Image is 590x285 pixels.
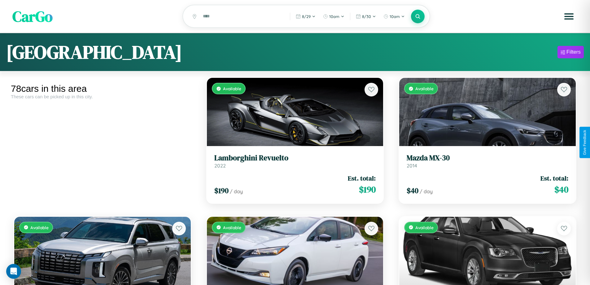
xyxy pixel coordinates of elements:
h3: Mazda MX-30 [407,154,568,163]
span: CarGo [12,6,53,27]
span: 8 / 30 [362,14,371,19]
span: Est. total: [348,174,376,183]
span: 8 / 29 [302,14,311,19]
span: / day [420,188,433,194]
span: 10am [390,14,400,19]
span: $ 190 [214,185,229,196]
a: Lamborghini Revuelto2022 [214,154,376,169]
span: $ 40 [407,185,418,196]
h1: [GEOGRAPHIC_DATA] [6,39,182,65]
span: Available [415,86,434,91]
span: 2022 [214,163,226,169]
div: 78 cars in this area [11,83,194,94]
button: Filters [557,46,584,58]
h3: Lamborghini Revuelto [214,154,376,163]
span: $ 190 [359,183,376,196]
button: 8/30 [353,11,379,21]
span: Available [415,225,434,230]
span: Est. total: [540,174,568,183]
span: 10am [329,14,339,19]
div: Give Feedback [583,130,587,155]
span: / day [230,188,243,194]
a: Mazda MX-302014 [407,154,568,169]
button: 8/29 [293,11,319,21]
button: 10am [380,11,408,21]
span: $ 40 [554,183,568,196]
button: Open menu [560,8,578,25]
span: Available [223,225,241,230]
div: Filters [566,49,581,55]
button: 10am [320,11,347,21]
span: 2014 [407,163,417,169]
span: Available [223,86,241,91]
div: These cars can be picked up in this city. [11,94,194,99]
span: Available [30,225,49,230]
div: Open Intercom Messenger [6,264,21,279]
